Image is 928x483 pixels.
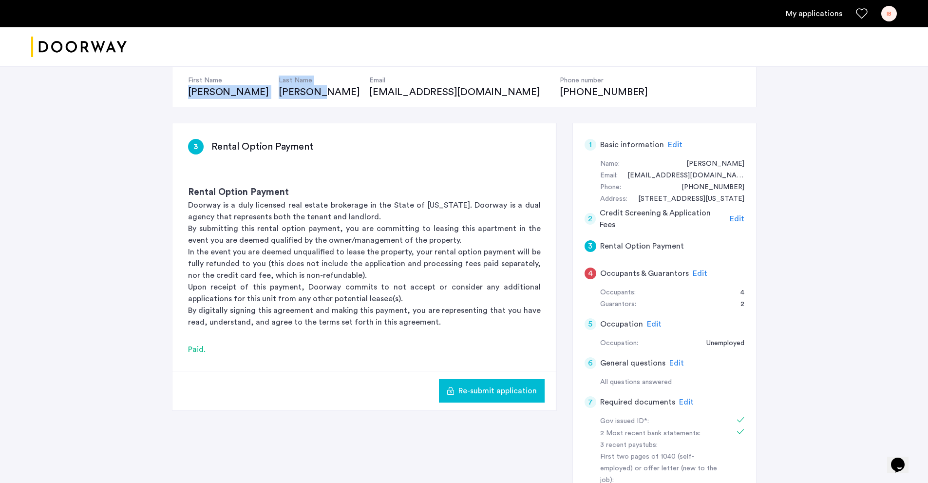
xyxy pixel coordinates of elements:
div: 3 recent paystubs: [600,440,723,451]
div: Address: [600,193,627,205]
div: 3787 mississippi st [628,193,744,205]
h5: Rental Option Payment [600,240,684,252]
div: Ian Brown [677,158,744,170]
span: Re-submit application [458,385,537,397]
div: [PERSON_NAME] [188,85,269,99]
div: Email: [600,170,618,182]
a: Favorites [856,8,868,19]
div: Phone: [600,182,621,193]
div: 2 [731,299,744,310]
h5: Required documents [600,396,675,408]
p: Doorway is a duly licensed real estate brokerage in the State of [US_STATE]. Doorway is a dual ag... [188,199,541,223]
div: 3 [188,139,204,155]
h5: Basic information [600,139,664,151]
p: In the event you are deemed unqualified to lease the property, your rental option payment will be... [188,246,541,281]
h5: Occupants & Guarantors [600,268,689,279]
h4: Email [369,76,549,85]
span: Edit [693,270,707,277]
div: Guarantors: [600,299,636,310]
span: Edit [668,141,682,149]
div: 5 [585,318,596,330]
h3: Rental Option Payment [188,186,541,199]
div: 4 [731,287,744,299]
div: All questions answered [600,377,744,388]
h5: Occupation [600,318,643,330]
div: Paid. [188,344,541,355]
h5: Credit Screening & Application Fees [600,207,726,231]
h4: First Name [188,76,269,85]
div: IB [881,6,897,21]
button: button [439,379,545,403]
p: By submitting this rental option payment, you are committing to leasing this apartment in the eve... [188,223,541,246]
div: 3 [585,240,596,252]
div: ianbrownsgls@gmail.com [618,170,744,182]
a: My application [786,8,842,19]
p: By digitally signing this agreement and making this payment, you are representing that you have r... [188,305,541,328]
span: Edit [647,320,662,328]
div: [PHONE_NUMBER] [560,85,648,99]
div: Occupants: [600,287,636,299]
div: 4 [585,268,596,279]
div: Occupation: [600,338,638,349]
div: 2 Most recent bank statements: [600,428,723,440]
span: Edit [679,398,694,406]
div: [EMAIL_ADDRESS][DOMAIN_NAME] [369,85,549,99]
span: Edit [669,359,684,367]
h4: Last Name [279,76,360,85]
a: Cazamio logo [31,29,127,65]
img: logo [31,29,127,65]
div: Unemployed [697,338,744,349]
div: 2 [585,213,596,225]
div: 1 [585,139,596,151]
div: +18055506218 [672,182,744,193]
h5: General questions [600,357,665,369]
div: Gov issued ID*: [600,416,723,427]
div: [PERSON_NAME] [279,85,360,99]
iframe: chat widget [887,444,918,473]
h3: Rental Option Payment [211,140,313,154]
h4: Phone number [560,76,648,85]
div: 7 [585,396,596,408]
span: Edit [730,215,744,223]
p: Upon receipt of this payment, Doorway commits to not accept or consider any additional applicatio... [188,281,541,305]
div: 6 [585,357,596,369]
div: Name: [600,158,620,170]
